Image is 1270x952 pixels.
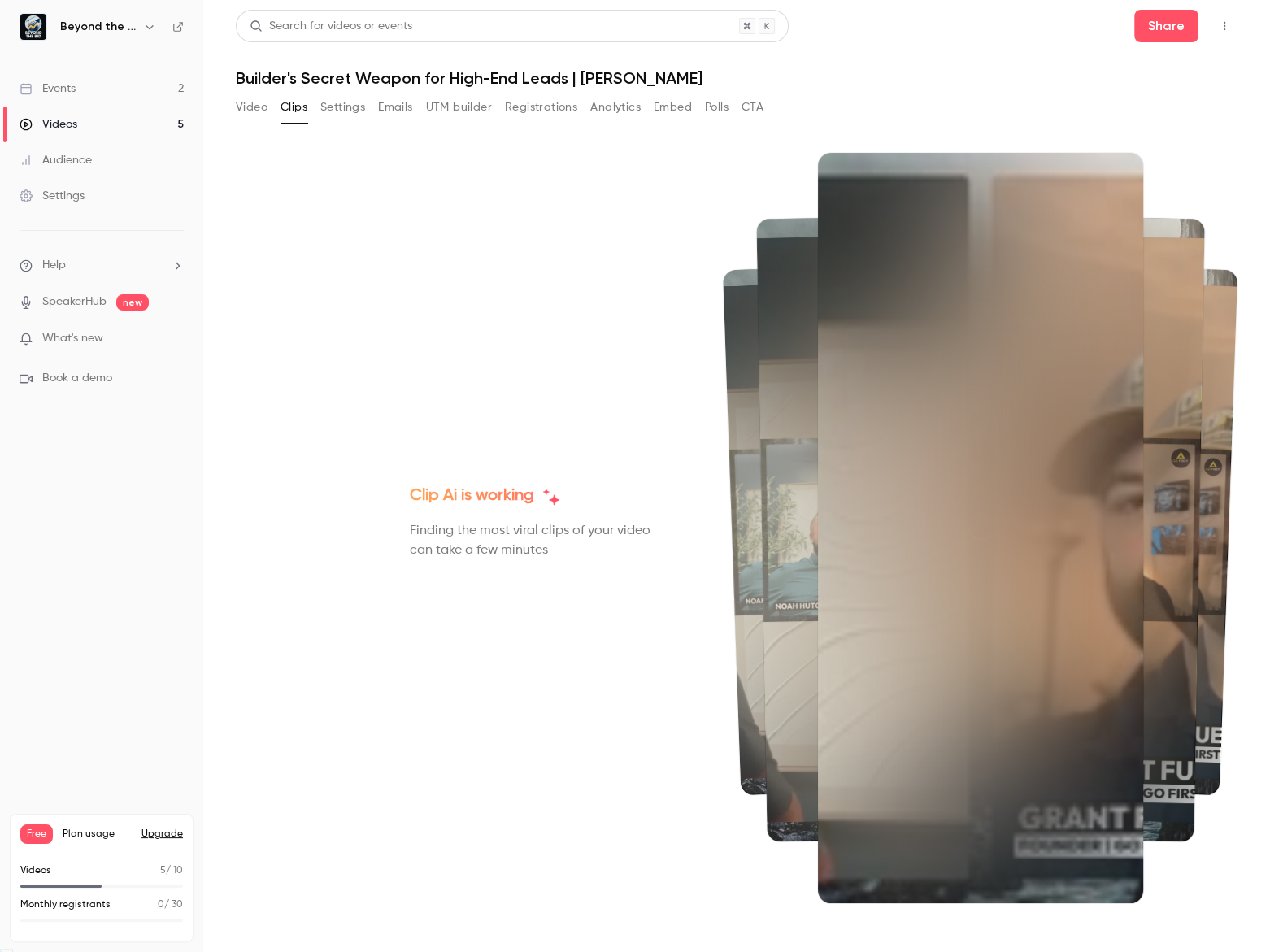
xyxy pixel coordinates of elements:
[590,94,641,120] button: Analytics
[20,152,92,168] div: Audience
[320,94,365,120] button: Settings
[654,94,692,120] button: Embed
[158,900,164,910] span: 0
[705,94,729,120] button: Polls
[410,521,654,560] p: Finding the most viral clips of your video can take a few minutes
[20,257,184,274] li: help-dropdown-opener
[63,828,132,841] span: Plan usage
[42,257,66,274] span: Help
[410,484,534,508] span: Clip Ai is working
[160,866,166,876] span: 5
[42,293,107,311] a: SpeakerHub
[378,94,412,120] button: Emails
[60,19,137,35] h6: Beyond the Bid
[20,116,77,133] div: Videos
[20,188,85,204] div: Settings
[1211,13,1237,39] button: Top Bar Actions
[116,294,149,311] span: new
[1134,10,1198,42] button: Share
[250,18,412,35] div: Search for videos or events
[20,898,111,912] p: Monthly registrants
[281,94,307,120] button: Clips
[236,94,267,120] button: Video
[20,14,46,40] img: Beyond the Bid
[158,898,183,912] p: / 30
[20,824,53,844] span: Free
[20,80,76,97] div: Events
[42,370,112,387] span: Book a demo
[236,68,1237,88] h1: Builder's Secret Weapon for High-End Leads | [PERSON_NAME]
[20,863,51,878] p: Videos
[141,828,183,841] button: Upgrade
[160,863,183,878] p: / 10
[42,330,103,347] span: What's new
[742,94,763,120] button: CTA
[505,94,577,120] button: Registrations
[426,94,492,120] button: UTM builder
